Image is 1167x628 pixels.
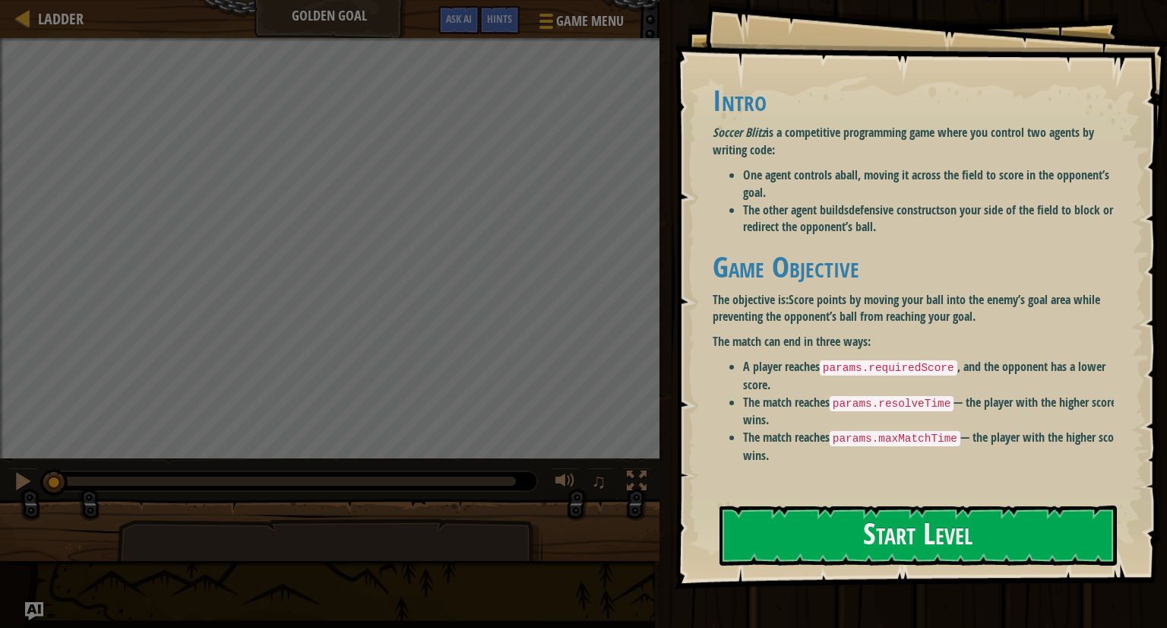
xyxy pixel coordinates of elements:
button: Ctrl + P: Pause [8,468,38,499]
span: Ladder [38,8,84,29]
button: Ask AI [438,6,479,34]
code: params.maxMatchTime [830,431,960,446]
code: params.requiredScore [820,360,957,376]
em: Soccer Blitz [713,124,766,141]
p: is a competitive programming game where you control two agents by writing code: [713,124,1125,159]
h1: Intro [713,84,1125,116]
button: Adjust volume [550,468,580,499]
li: A player reaches , and the opponent has a lower score. [743,358,1125,393]
li: The match reaches — the player with the higher score wins. [743,429,1125,464]
span: Game Menu [556,11,624,31]
button: Ask AI [25,602,43,620]
strong: ball [840,167,858,183]
li: One agent controls a , moving it across the field to score in the opponent’s goal. [743,167,1125,201]
p: The objective is: [713,291,1125,326]
li: The match reaches — the player with the higher score wins. [743,394,1125,429]
span: ♫ [591,470,606,493]
h1: Game Objective [713,251,1125,283]
button: ♫ [588,468,614,499]
li: The other agent builds on your side of the field to block or redirect the opponent’s ball. [743,201,1125,236]
button: Toggle fullscreen [621,468,652,499]
strong: Score points by moving your ball into the enemy’s goal area while preventing the opponent’s ball ... [713,291,1100,325]
button: Start Level [719,506,1117,566]
span: Ask AI [446,11,472,26]
strong: defensive constructs [849,201,944,218]
button: Game Menu [527,6,633,42]
a: Ladder [30,8,84,29]
code: params.resolveTime [830,396,954,411]
span: Hints [487,11,512,26]
p: The match can end in three ways: [713,333,1125,350]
